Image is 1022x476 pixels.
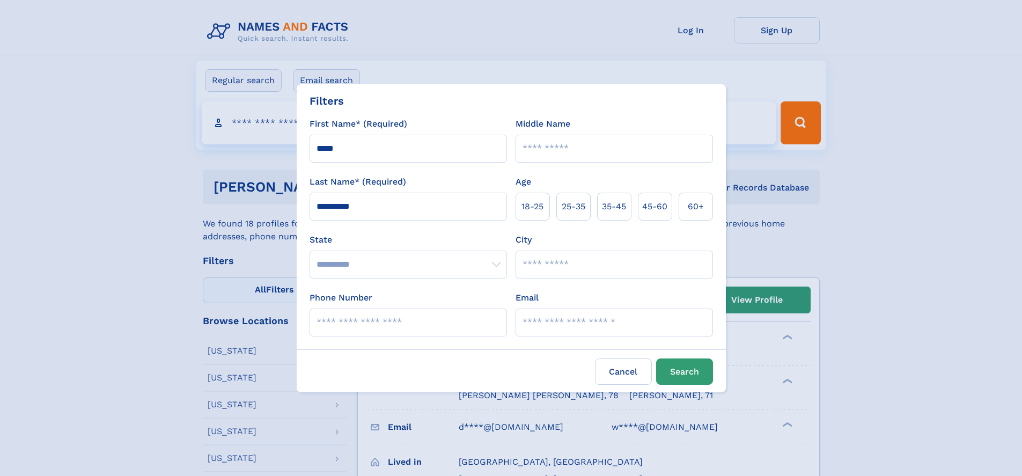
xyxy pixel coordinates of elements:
[310,233,507,246] label: State
[516,175,531,188] label: Age
[516,291,539,304] label: Email
[310,118,407,130] label: First Name* (Required)
[642,200,667,213] span: 45‑60
[516,233,532,246] label: City
[521,200,543,213] span: 18‑25
[310,291,372,304] label: Phone Number
[595,358,652,385] label: Cancel
[688,200,704,213] span: 60+
[310,93,344,109] div: Filters
[516,118,570,130] label: Middle Name
[310,175,406,188] label: Last Name* (Required)
[562,200,585,213] span: 25‑35
[656,358,713,385] button: Search
[602,200,626,213] span: 35‑45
